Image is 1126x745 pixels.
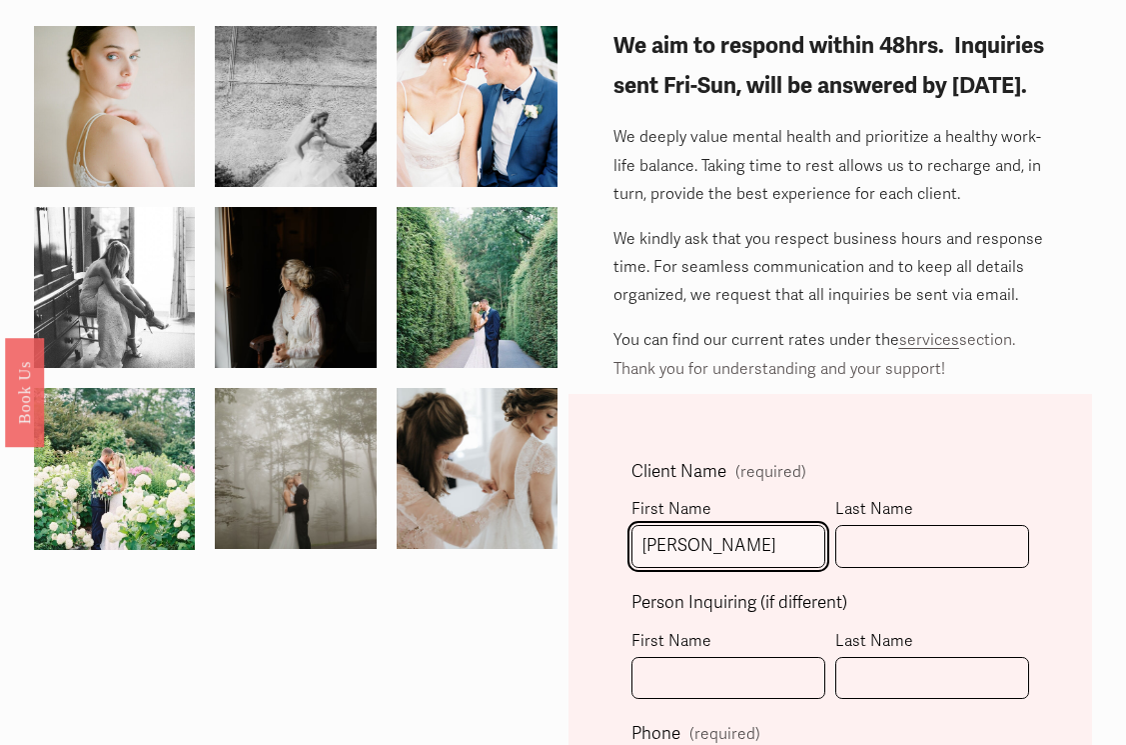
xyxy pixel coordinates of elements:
img: 14305484_1259623107382072_1992716122685880553_o.jpg [34,362,195,576]
div: First Name [631,495,825,525]
img: a&b-249.jpg [175,388,416,549]
img: ASW-178.jpg [356,388,597,549]
span: Client Name [631,457,726,488]
img: 14231398_1259601320717584_5710543027062833933_o.jpg [34,181,195,395]
img: 543JohnSaraWedding4.16.16.jpg [175,26,417,187]
strong: We aim to respond within 48hrs. Inquiries sent Fri-Sun, will be answered by [DATE]. [613,32,1049,100]
div: Last Name [835,495,1029,525]
img: 14241554_1259623257382057_8150699157505122959_o.jpg [397,181,558,395]
img: a&b-122.jpg [175,207,416,368]
p: We kindly ask that you respect business hours and response time. For seamless communication and t... [613,225,1048,310]
p: You can find our current rates under the [613,326,1048,382]
div: First Name [631,627,825,657]
a: Book Us [5,337,44,446]
a: services [899,330,959,350]
div: Last Name [835,627,1029,657]
p: We deeply value mental health and prioritize a healthy work-life balance. Taking time to rest all... [613,123,1048,208]
span: section. Thank you for understanding and your support! [613,330,1018,378]
span: (required) [735,465,806,481]
span: (required) [689,727,760,743]
span: Person Inquiring (if different) [631,588,847,619]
